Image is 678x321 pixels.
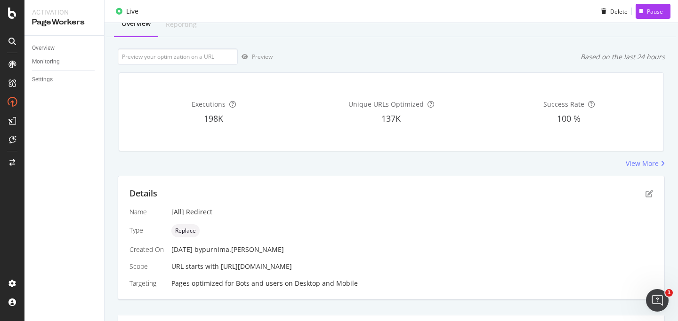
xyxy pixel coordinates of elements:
[129,245,164,254] div: Created On
[626,159,665,168] a: View More
[118,48,238,65] input: Preview your optimization on a URL
[636,4,670,19] button: Pause
[32,8,97,17] div: Activation
[204,113,223,124] span: 198K
[597,4,628,19] button: Delete
[252,53,273,61] div: Preview
[32,43,55,53] div: Overview
[665,289,673,297] span: 1
[192,100,226,109] span: Executions
[129,226,164,235] div: Type
[194,245,284,254] div: by purnima.[PERSON_NAME]
[121,19,151,28] div: Overview
[32,17,97,28] div: PageWorkers
[171,262,292,271] span: URL starts with [URL][DOMAIN_NAME]
[646,190,653,197] div: pen-to-square
[129,188,157,200] div: Details
[32,57,60,67] div: Monitoring
[236,279,283,288] div: Bots and users
[543,100,584,109] span: Success Rate
[32,75,53,85] div: Settings
[381,113,401,124] span: 137K
[171,224,200,237] div: neutral label
[238,49,273,64] button: Preview
[171,207,653,217] div: [All] Redirect
[171,245,653,254] div: [DATE]
[348,100,424,109] span: Unique URLs Optimized
[129,279,164,288] div: Targeting
[32,75,97,85] a: Settings
[557,113,581,124] span: 100 %
[295,279,358,288] div: Desktop and Mobile
[610,7,628,15] div: Delete
[175,228,196,234] span: Replace
[581,52,665,62] div: Based on the last 24 hours
[126,7,138,16] div: Live
[129,262,164,271] div: Scope
[626,159,659,168] div: View More
[171,279,653,288] div: Pages optimized for on
[129,207,164,217] div: Name
[647,7,663,15] div: Pause
[32,43,97,53] a: Overview
[32,57,97,67] a: Monitoring
[166,20,197,29] div: Reporting
[646,289,669,312] iframe: Intercom live chat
